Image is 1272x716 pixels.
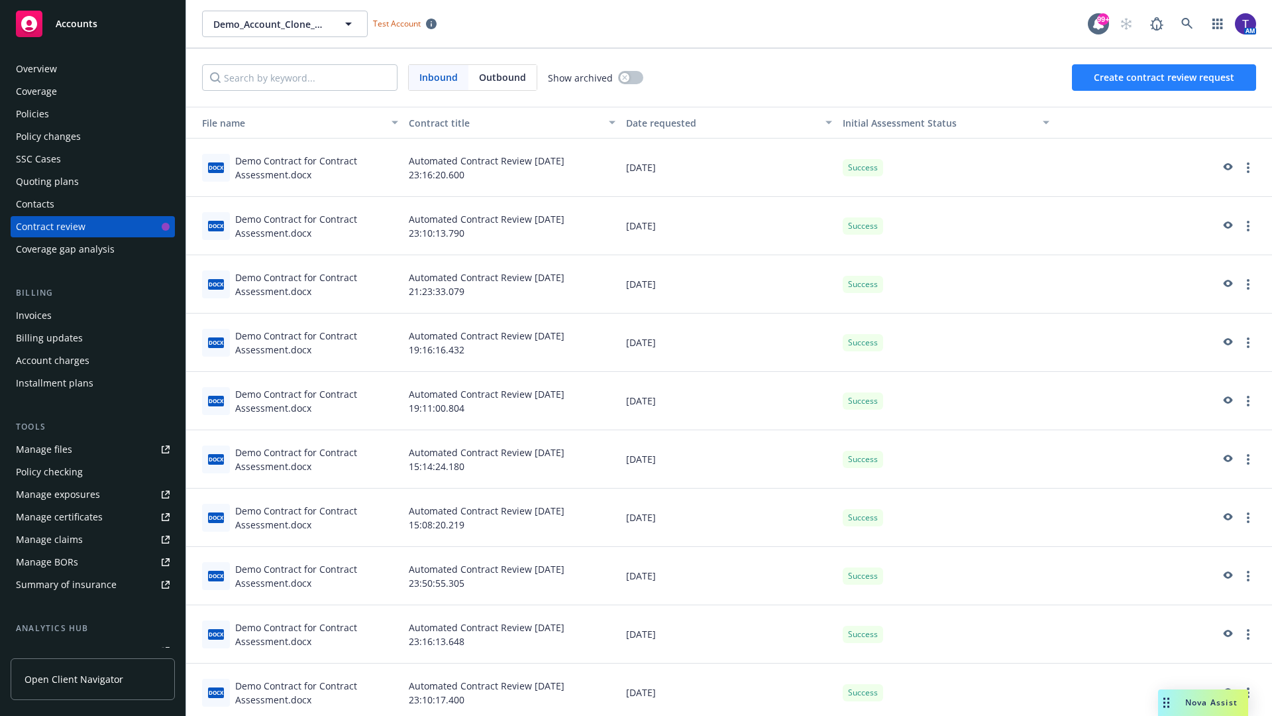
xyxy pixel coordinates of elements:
div: Overview [16,58,57,80]
div: Account charges [16,350,89,371]
div: Manage exposures [16,484,100,505]
a: Start snowing [1113,11,1139,37]
div: Automated Contract Review [DATE] 15:14:24.180 [403,430,621,489]
span: Inbound [409,65,468,90]
div: Demo Contract for Contract Assessment.docx [235,446,398,473]
div: Installment plans [16,373,93,394]
a: Contacts [11,194,175,215]
span: Demo_Account_Clone_QA_CR_Tests_Demo [213,17,328,31]
a: Coverage gap analysis [11,239,175,260]
div: Automated Contract Review [DATE] 15:08:20.219 [403,489,621,547]
span: Show archived [548,71,613,85]
a: Overview [11,58,175,80]
a: preview [1219,393,1235,409]
span: Initial Assessment Status [843,117,957,129]
div: SSC Cases [16,149,61,170]
div: 99+ [1097,13,1109,25]
a: preview [1219,626,1235,642]
div: Automated Contract Review [DATE] 21:23:33.079 [403,255,621,314]
a: Loss summary generator [11,640,175,662]
a: Report a Bug [1143,11,1170,37]
div: Manage certificates [16,507,103,528]
div: Policies [16,103,49,125]
div: Demo Contract for Contract Assessment.docx [235,329,398,357]
div: Date requested [626,116,818,130]
a: Coverage [11,81,175,102]
span: Success [848,512,878,524]
a: Policies [11,103,175,125]
a: Manage certificates [11,507,175,528]
div: Invoices [16,305,52,326]
a: Summary of insurance [11,574,175,595]
div: Demo Contract for Contract Assessment.docx [235,562,398,590]
a: more [1240,510,1256,526]
div: Policy checking [16,461,83,483]
a: more [1240,568,1256,584]
span: Inbound [419,70,458,84]
a: more [1240,276,1256,292]
a: Contract review [11,216,175,237]
a: more [1240,218,1256,234]
div: Automated Contract Review [DATE] 23:10:13.790 [403,197,621,255]
span: Accounts [56,19,97,29]
div: [DATE] [621,255,838,314]
span: Success [848,220,878,232]
span: Test Account [373,18,421,29]
a: Quoting plans [11,171,175,192]
div: Demo Contract for Contract Assessment.docx [235,212,398,240]
a: more [1240,335,1256,351]
a: Invoices [11,305,175,326]
a: preview [1219,685,1235,701]
span: Outbound [468,65,537,90]
div: File name [191,116,384,130]
a: Manage files [11,439,175,460]
a: Manage exposures [11,484,175,505]
div: Billing [11,286,175,300]
a: preview [1219,276,1235,292]
a: Switch app [1204,11,1231,37]
span: docx [208,571,224,581]
div: Demo Contract for Contract Assessment.docx [235,270,398,298]
a: Search [1174,11,1200,37]
a: Manage BORs [11,552,175,573]
a: preview [1219,451,1235,467]
div: Analytics hub [11,622,175,635]
a: more [1240,451,1256,467]
button: Date requested [621,107,838,139]
a: more [1240,160,1256,176]
img: photo [1235,13,1256,34]
span: Success [848,162,878,174]
span: Success [848,395,878,407]
a: SSC Cases [11,149,175,170]
span: docx [208,337,224,347]
div: [DATE] [621,139,838,197]
a: preview [1219,218,1235,234]
span: docx [208,279,224,289]
button: Nova Assist [1158,689,1248,716]
a: Policy checking [11,461,175,483]
a: Billing updates [11,328,175,349]
div: Contract title [409,116,601,130]
div: Toggle SortBy [191,116,384,130]
span: Open Client Navigator [25,672,123,686]
span: Success [848,628,878,640]
div: Loss summary generator [16,640,126,662]
span: Success [848,337,878,349]
a: preview [1219,568,1235,584]
div: [DATE] [621,372,838,430]
div: Demo Contract for Contract Assessment.docx [235,387,398,415]
div: Contract review [16,216,85,237]
div: Manage claims [16,529,83,550]
span: Success [848,278,878,290]
span: docx [208,162,224,172]
div: Coverage gap analysis [16,239,115,260]
a: more [1240,626,1256,642]
div: Drag to move [1158,689,1175,716]
span: Test Account [368,17,442,30]
div: Summary of insurance [16,574,117,595]
div: Automated Contract Review [DATE] 19:11:00.804 [403,372,621,430]
a: preview [1219,335,1235,351]
a: Manage claims [11,529,175,550]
